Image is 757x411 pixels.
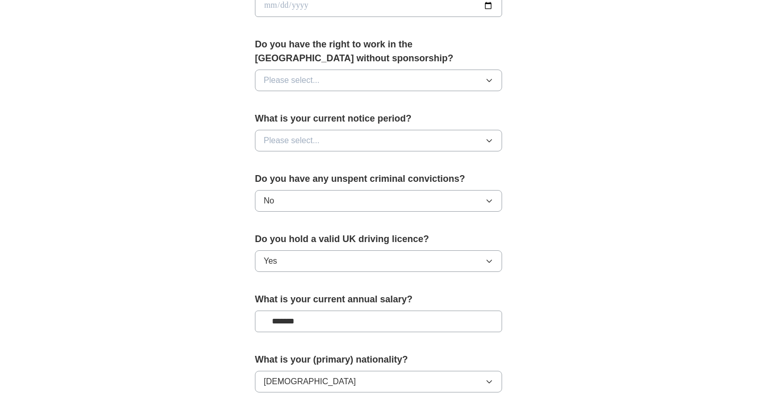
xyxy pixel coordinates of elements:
[255,112,502,126] label: What is your current notice period?
[255,172,502,186] label: Do you have any unspent criminal convictions?
[264,134,320,147] span: Please select...
[255,293,502,306] label: What is your current annual salary?
[255,190,502,212] button: No
[264,255,277,267] span: Yes
[255,70,502,91] button: Please select...
[264,375,356,388] span: [DEMOGRAPHIC_DATA]
[255,130,502,151] button: Please select...
[255,353,502,367] label: What is your (primary) nationality?
[255,250,502,272] button: Yes
[255,38,502,65] label: Do you have the right to work in the [GEOGRAPHIC_DATA] without sponsorship?
[264,195,274,207] span: No
[264,74,320,87] span: Please select...
[255,232,502,246] label: Do you hold a valid UK driving licence?
[255,371,502,392] button: [DEMOGRAPHIC_DATA]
